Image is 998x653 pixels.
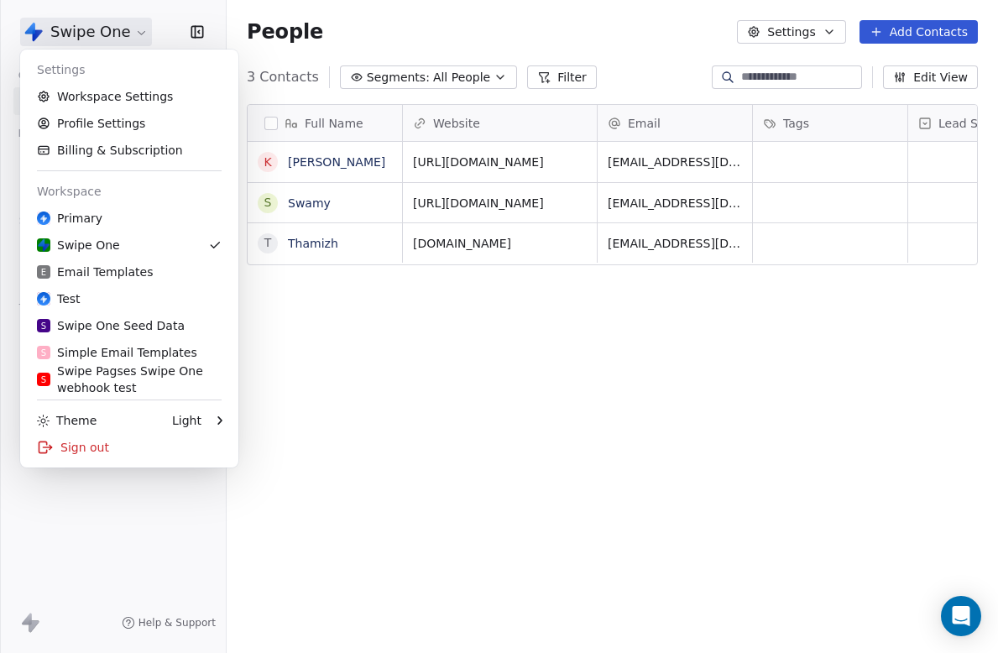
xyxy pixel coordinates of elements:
div: Workspace [27,178,232,205]
a: Workspace Settings [27,83,232,110]
img: swipeone-app-icon.png [37,238,50,252]
span: S [41,320,46,332]
div: Primary [37,210,102,227]
div: Theme [37,412,97,429]
div: Simple Email Templates [37,344,197,361]
span: S [41,347,46,359]
div: Sign out [27,434,232,461]
div: Email Templates [37,264,153,280]
div: Test [37,290,81,307]
a: Billing & Subscription [27,137,232,164]
span: E [41,266,46,279]
div: Swipe One Seed Data [37,317,185,334]
span: S [41,374,46,386]
div: Swipe One [37,237,120,253]
a: Profile Settings [27,110,232,137]
div: Light [172,412,201,429]
div: Swipe Pagses Swipe One webhook test [37,363,222,396]
div: Settings [27,56,232,83]
img: user_01J93QE9VH11XXZQZDP4TWZEES.jpg [37,212,50,225]
img: user_01J93QE9VH11XXZQZDP4TWZEES.jpg [37,292,50,306]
